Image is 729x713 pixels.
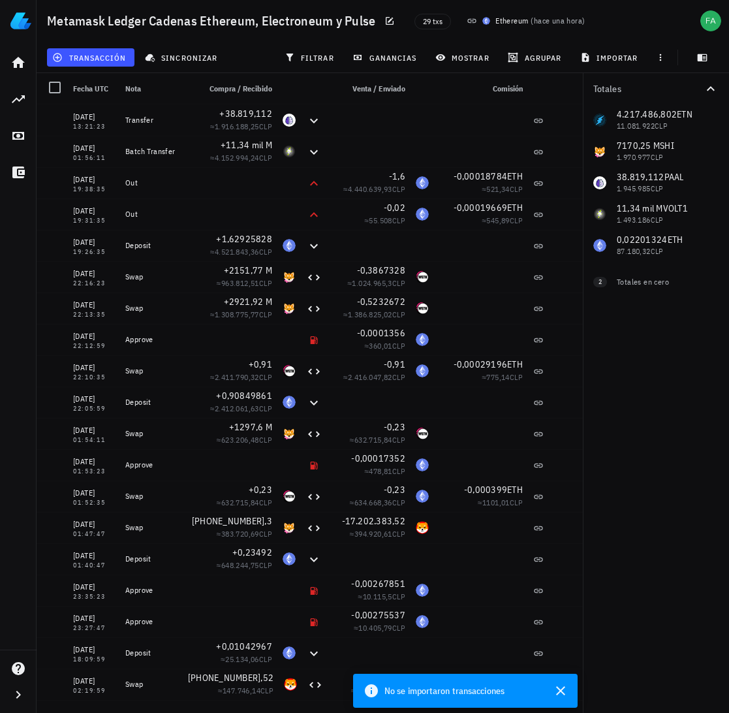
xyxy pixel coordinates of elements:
div: ETH-icon [416,615,429,628]
button: mostrar [430,48,497,67]
span: Venta / Enviado [352,84,405,93]
span: -0,00275537 [351,609,405,621]
span: 2.416.047,82 [348,372,392,382]
div: WETH-icon [416,427,429,440]
div: Out [125,178,189,188]
div: Fecha UTC [68,73,120,104]
span: -0,00018784 [454,170,508,182]
span: +2921,92 M [224,296,273,308]
span: CLP [259,498,272,507]
div: 23:27:47 [73,625,115,631]
span: ≈ [221,654,272,664]
span: ≈ [351,686,407,695]
div: [DATE] [73,236,115,249]
div: ETH-icon [283,646,296,659]
span: 10.405,79 [358,623,392,633]
span: CLP [259,372,272,382]
div: ETH-icon [416,176,429,189]
div: 22:12:59 [73,343,115,349]
div: WETH-icon [283,364,296,377]
div: [DATE] [73,455,115,468]
div: 13:21:23 [73,123,115,130]
span: +0,23492 [232,547,272,558]
span: ≈ [217,529,272,539]
span: -0,02 [384,202,405,214]
span: +0,01042967 [216,641,272,652]
span: agrupar [510,52,561,63]
span: CLP [392,278,405,288]
div: SHI-icon [283,521,296,534]
span: CLP [510,184,523,194]
div: [DATE] [73,549,115,562]
span: +0,23 [249,484,272,496]
div: [DATE] [73,173,115,186]
div: [DATE] [73,298,115,311]
span: transacción [55,52,126,63]
div: Swap [125,303,189,313]
span: CLP [259,121,272,131]
div: [DATE] [73,204,115,217]
button: importar [574,48,646,67]
span: 4.521.843,36 [215,247,259,257]
div: [DATE] [73,142,115,155]
span: ≈ [482,184,523,194]
div: [DATE] [73,267,115,280]
span: CLP [259,153,272,163]
div: ETH-icon [416,364,429,377]
span: ≈ [350,498,405,507]
div: Ethereum [495,14,528,27]
span: CLP [392,529,405,539]
div: WETH-icon [283,490,296,503]
span: CLP [260,686,273,695]
span: 147.746,14 [223,686,260,695]
span: CLP [392,498,405,507]
div: 19:31:35 [73,217,115,224]
div: 22:10:35 [73,374,115,381]
div: [DATE] [73,361,115,374]
span: ≈ [210,247,272,257]
span: CLP [510,215,523,225]
span: +2151,77 M [224,264,273,276]
div: [DATE] [73,580,115,594]
button: filtrar [279,48,342,67]
span: 1101,01 [482,498,510,507]
div: [DATE] [73,643,115,656]
div: 01:54:11 [73,437,115,443]
span: CLP [392,623,405,633]
div: [DATE] [73,674,115,688]
div: Out [125,209,189,219]
div: [DATE] [73,110,115,123]
button: transacción [47,48,134,67]
h1: Metamask Ledger Cadenas Ethereum, Electroneum y Pulse [47,10,380,31]
span: -17.202.383,52 [342,515,406,527]
span: CLP [259,404,272,413]
div: 01:40:47 [73,562,115,569]
span: +38.819,112 [219,108,272,119]
div: [DATE] [73,330,115,343]
span: ≈ [347,278,405,288]
span: CLP [392,341,405,351]
span: ≈ [364,466,405,476]
div: ETH-icon [416,333,429,346]
span: -0,00019669 [454,202,508,214]
span: -1,6 [389,170,405,182]
span: 521,34 [486,184,509,194]
div: Deposit [125,648,189,658]
span: mostrar [438,52,489,63]
div: 01:47:47 [73,531,115,537]
span: ETH [507,358,523,370]
div: 23:35:23 [73,594,115,600]
span: CLP [259,560,272,570]
span: 29 txs [423,14,442,29]
div: Deposit [125,554,189,564]
span: 1.308.775,77 [215,309,259,319]
div: Compra / Recibido [194,73,277,104]
span: +1297,6 M [229,421,272,433]
span: 10.115,5 [363,592,392,601]
div: 02:19:59 [73,688,115,694]
div: Totales [593,84,703,93]
span: CLP [259,529,272,539]
span: -0,5232672 [357,296,406,308]
span: 2.411.790,32 [215,372,259,382]
div: Approve [125,334,189,345]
